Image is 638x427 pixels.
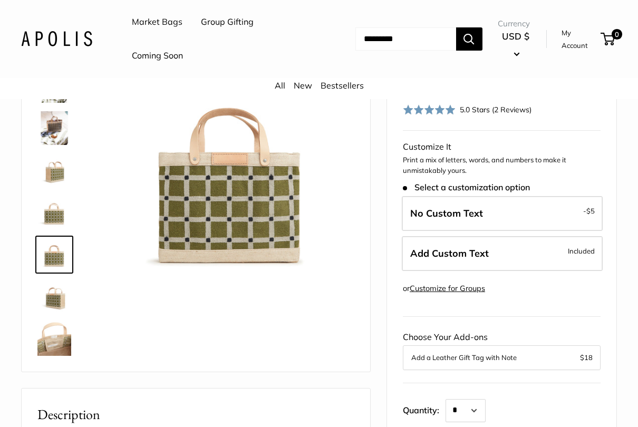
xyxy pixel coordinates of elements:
img: Petite Market Bag in Chenille Window Sage [37,322,71,356]
div: 5.0 Stars (2 Reviews) [403,102,531,118]
a: Market Bags [132,14,182,30]
div: 5.0 Stars (2 Reviews) [460,104,531,115]
h2: Description [37,404,354,425]
iframe: Sign Up via Text for Offers [8,387,113,419]
button: Add a Leather Gift Tag with Note [411,351,592,364]
a: Customize for Groups [410,284,485,293]
label: Quantity: [403,396,446,422]
a: Bestsellers [321,80,364,91]
a: My Account [562,26,597,52]
span: Select a customization option [403,182,530,192]
span: Currency [498,16,534,31]
img: Petite Market Bag in Chenille Window Sage [37,153,71,187]
a: Petite Market Bag in Chenille Window Sage [35,109,73,147]
button: Search [456,27,482,51]
img: Petite Market Bag in Chenille Window Sage [37,280,71,314]
div: Customize It [403,139,601,155]
span: 0 [612,29,622,40]
span: Add Custom Text [410,247,489,259]
a: Petite Market Bag in Chenille Window Sage [35,193,73,231]
a: Petite Market Bag in Chenille Window Sage [35,278,73,316]
img: Petite Market Bag in Chenille Window Sage [37,238,71,271]
a: Petite Market Bag in Chenille Window Sage [35,236,73,274]
img: Petite Market Bag in Chenille Window Sage [106,52,354,300]
span: No Custom Text [410,207,483,219]
a: 0 [602,33,615,45]
input: Search... [355,27,456,51]
a: All [275,80,285,91]
label: Add Custom Text [402,236,603,271]
a: Group Gifting [201,14,254,30]
span: $18 [580,353,593,362]
span: Included [568,245,595,257]
label: Leave Blank [402,196,603,231]
div: Choose Your Add-ons [403,329,601,370]
span: $5 [586,207,595,215]
img: Apolis [21,31,92,46]
button: USD $ [498,28,534,62]
p: Print a mix of letters, words, and numbers to make it unmistakably yours. [403,155,601,176]
a: Petite Market Bag in Chenille Window Sage [35,151,73,189]
span: - [583,205,595,217]
span: USD $ [502,31,529,42]
img: Petite Market Bag in Chenille Window Sage [37,196,71,229]
a: New [294,80,312,91]
a: Coming Soon [132,48,183,64]
a: Petite Market Bag in Chenille Window Sage [35,320,73,358]
div: or [403,282,485,296]
img: Petite Market Bag in Chenille Window Sage [37,111,71,145]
